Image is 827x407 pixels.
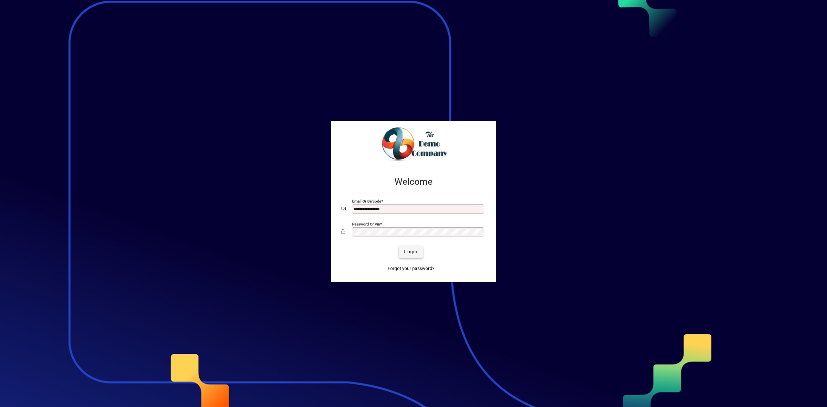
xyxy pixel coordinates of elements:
a: Forgot your password? [385,263,437,275]
span: Forgot your password? [388,265,434,272]
button: Login [399,246,423,258]
mat-label: Email or Barcode [352,199,381,203]
span: Login [404,248,417,255]
h2: Welcome [341,176,486,187]
mat-label: Password or Pin [352,222,380,226]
